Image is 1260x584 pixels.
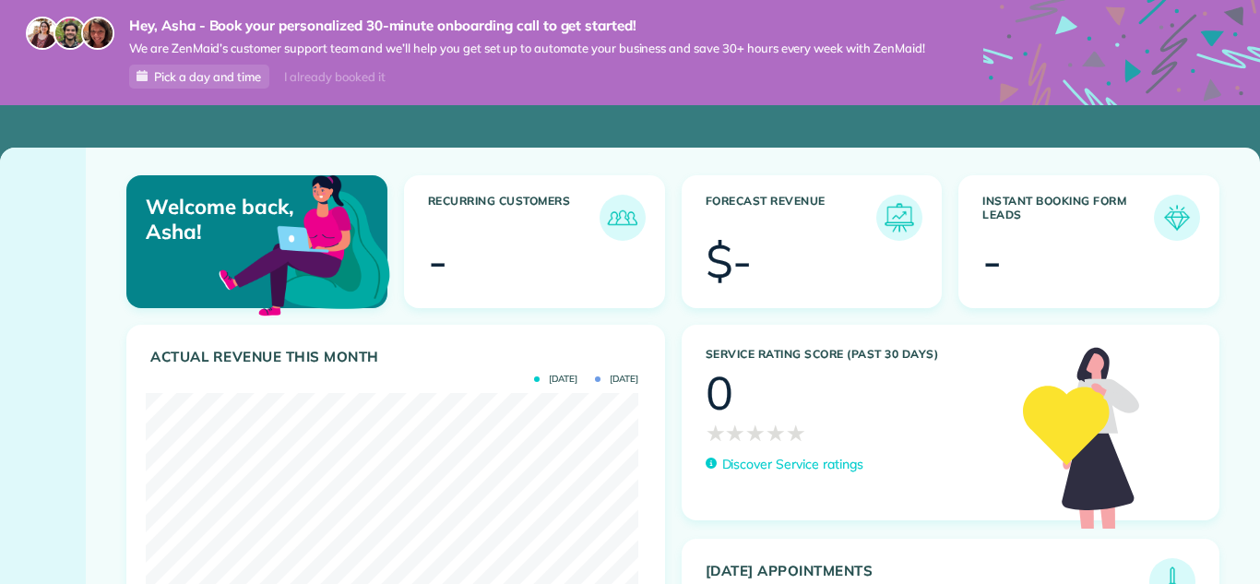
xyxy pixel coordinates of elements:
[81,17,114,50] img: michelle-19f622bdf1676172e81f8f8fba1fb50e276960ebfe0243fe18214015130c80e4.jpg
[273,66,396,89] div: I already booked it
[725,416,745,449] span: ★
[595,375,638,384] span: [DATE]
[982,195,1154,241] h3: Instant Booking Form Leads
[881,199,918,236] img: icon_forecast_revenue-8c13a41c7ed35a8dcfafea3cbb826a0462acb37728057bba2d056411b612bbbe.png
[215,154,394,333] img: dashboard_welcome-42a62b7d889689a78055ac9021e634bf52bae3f8056760290aed330b23ab8690.png
[706,195,877,241] h3: Forecast Revenue
[129,41,925,56] span: We are ZenMaid’s customer support team and we’ll help you get set up to automate your business an...
[706,455,863,474] a: Discover Service ratings
[722,455,863,474] p: Discover Service ratings
[129,65,269,89] a: Pick a day and time
[706,238,753,284] div: $-
[428,195,600,241] h3: Recurring Customers
[706,370,733,416] div: 0
[534,375,577,384] span: [DATE]
[706,348,1005,361] h3: Service Rating score (past 30 days)
[1159,199,1195,236] img: icon_form_leads-04211a6a04a5b2264e4ee56bc0799ec3eb69b7e499cbb523a139df1d13a81ae0.png
[786,416,806,449] span: ★
[129,17,925,35] strong: Hey, Asha - Book your personalized 30-minute onboarding call to get started!
[766,416,786,449] span: ★
[604,199,641,236] img: icon_recurring_customers-cf858462ba22bcd05b5a5880d41d6543d210077de5bb9ebc9590e49fd87d84ed.png
[154,69,261,84] span: Pick a day and time
[706,416,726,449] span: ★
[745,416,766,449] span: ★
[982,238,1002,284] div: -
[150,349,646,365] h3: Actual Revenue this month
[146,195,302,244] p: Welcome back, Asha!
[26,17,59,50] img: maria-72a9807cf96188c08ef61303f053569d2e2a8a1cde33d635c8a3ac13582a053d.jpg
[53,17,87,50] img: jorge-587dff0eeaa6aab1f244e6dc62b8924c3b6ad411094392a53c71c6c4a576187d.jpg
[428,238,447,284] div: -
